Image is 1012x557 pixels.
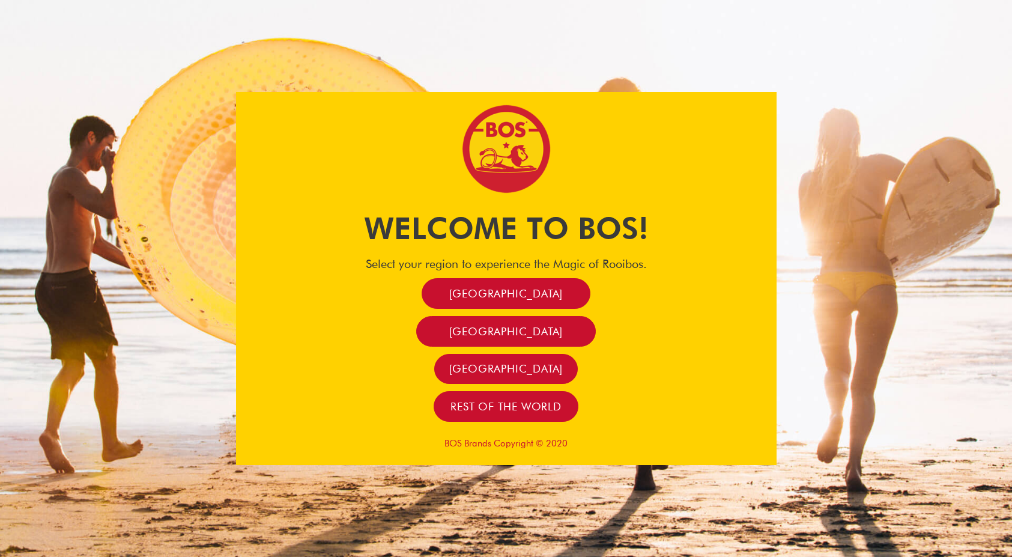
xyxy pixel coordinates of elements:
[450,400,562,413] span: Rest of the world
[236,438,777,449] p: BOS Brands Copyright © 2020
[449,362,563,376] span: [GEOGRAPHIC_DATA]
[236,257,777,271] h4: Select your region to experience the Magic of Rooibos.
[434,391,578,422] a: Rest of the world
[461,104,551,194] img: Bos Brands
[422,278,591,309] a: [GEOGRAPHIC_DATA]
[236,207,777,249] h1: Welcome to BOS!
[449,287,563,300] span: [GEOGRAPHIC_DATA]
[434,354,577,385] a: [GEOGRAPHIC_DATA]
[449,324,563,338] span: [GEOGRAPHIC_DATA]
[416,316,596,347] a: [GEOGRAPHIC_DATA]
